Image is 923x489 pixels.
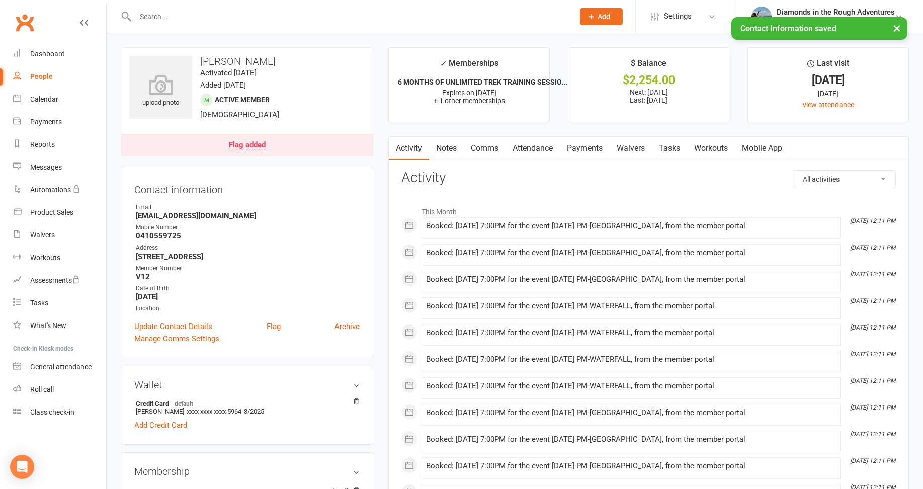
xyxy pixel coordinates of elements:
[850,431,895,438] i: [DATE] 12:11 PM
[134,466,360,477] h3: Membership
[751,7,772,27] img: thumb_image1543975352.png
[30,321,66,330] div: What's New
[13,156,106,179] a: Messages
[652,137,687,160] a: Tasks
[850,457,895,464] i: [DATE] 12:11 PM
[136,284,360,293] div: Date of Birth
[30,385,54,393] div: Roll call
[12,10,37,35] a: Clubworx
[136,292,360,301] strong: [DATE]
[136,203,360,212] div: Email
[850,377,895,384] i: [DATE] 12:11 PM
[13,401,106,424] a: Class kiosk mode
[426,462,836,470] div: Booked: [DATE] 7:00PM for the event [DATE] PM-[GEOGRAPHIC_DATA], from the member portal
[136,272,360,281] strong: V12
[389,137,429,160] a: Activity
[13,378,106,401] a: Roll call
[598,13,610,21] span: Add
[426,302,836,310] div: Booked: [DATE] 7:00PM for the event [DATE] PM-WATERFALL, from the member portal
[30,118,62,126] div: Payments
[777,17,895,26] div: Diamonds in the Rough Adventures
[229,141,266,149] div: Flag added
[30,408,74,416] div: Class check-in
[200,80,246,90] time: Added [DATE]
[30,208,73,216] div: Product Sales
[850,244,895,251] i: [DATE] 12:11 PM
[888,17,906,39] button: ×
[132,10,567,24] input: Search...
[13,292,106,314] a: Tasks
[13,314,106,337] a: What's New
[426,409,836,417] div: Booked: [DATE] 7:00PM for the event [DATE] PM-[GEOGRAPHIC_DATA], from the member portal
[580,8,623,25] button: Add
[426,222,836,230] div: Booked: [DATE] 7:00PM for the event [DATE] PM-[GEOGRAPHIC_DATA], from the member portal
[777,8,895,17] div: Diamonds in the Rough Adventures
[664,5,692,28] span: Settings
[30,299,48,307] div: Tasks
[426,249,836,257] div: Booked: [DATE] 7:00PM for the event [DATE] PM-[GEOGRAPHIC_DATA], from the member portal
[731,17,907,40] div: Contact Information saved
[735,137,789,160] a: Mobile App
[442,89,496,97] span: Expires on [DATE]
[129,56,365,67] h3: [PERSON_NAME]
[426,355,836,364] div: Booked: [DATE] 7:00PM for the event [DATE] PM-WATERFALL, from the member portal
[134,419,187,431] a: Add Credit Card
[30,186,71,194] div: Automations
[200,110,279,119] span: [DEMOGRAPHIC_DATA]
[429,137,464,160] a: Notes
[267,320,281,333] a: Flag
[30,276,80,284] div: Assessments
[434,97,505,105] span: + 1 other memberships
[13,179,106,201] a: Automations
[13,88,106,111] a: Calendar
[440,59,446,68] i: ✓
[426,435,836,444] div: Booked: [DATE] 7:00PM for the event [DATE] PM-[GEOGRAPHIC_DATA], from the member portal
[464,137,506,160] a: Comms
[30,50,65,58] div: Dashboard
[610,137,652,160] a: Waivers
[30,95,58,103] div: Calendar
[30,363,92,371] div: General attendance
[136,252,360,261] strong: [STREET_ADDRESS]
[440,57,498,75] div: Memberships
[757,75,899,86] div: [DATE]
[134,379,360,390] h3: Wallet
[13,133,106,156] a: Reports
[401,170,896,186] h3: Activity
[398,78,567,86] strong: 6 MONTHS OF UNLIMITED TREK TRAINING SESSIO...
[13,43,106,65] a: Dashboard
[850,217,895,224] i: [DATE] 12:11 PM
[129,75,192,108] div: upload photo
[426,275,836,284] div: Booked: [DATE] 7:00PM for the event [DATE] PM-[GEOGRAPHIC_DATA], from the member portal
[560,137,610,160] a: Payments
[134,180,360,195] h3: Contact information
[187,407,241,415] span: xxxx xxxx xxxx 5964
[136,223,360,232] div: Mobile Number
[134,333,219,345] a: Manage Comms Settings
[687,137,735,160] a: Workouts
[631,57,666,75] div: $ Balance
[13,247,106,269] a: Workouts
[200,68,257,77] time: Activated [DATE]
[850,404,895,411] i: [DATE] 12:11 PM
[30,163,62,171] div: Messages
[244,407,264,415] span: 3/2025
[136,264,360,273] div: Member Number
[136,211,360,220] strong: [EMAIL_ADDRESS][DOMAIN_NAME]
[13,356,106,378] a: General attendance kiosk mode
[807,57,849,75] div: Last visit
[850,297,895,304] i: [DATE] 12:11 PM
[30,254,60,262] div: Workouts
[134,398,360,417] li: [PERSON_NAME]
[215,96,270,104] span: Active member
[172,399,196,407] span: default
[850,324,895,331] i: [DATE] 12:11 PM
[30,72,53,80] div: People
[426,382,836,390] div: Booked: [DATE] 7:00PM for the event [DATE] PM-WATERFALL, from the member portal
[13,224,106,247] a: Waivers
[757,88,899,99] div: [DATE]
[30,140,55,148] div: Reports
[10,455,34,479] div: Open Intercom Messenger
[134,320,212,333] a: Update Contact Details
[136,304,360,313] div: Location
